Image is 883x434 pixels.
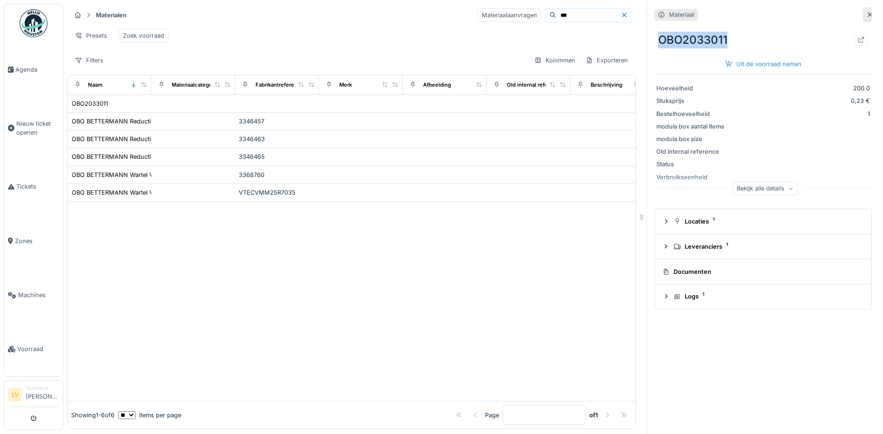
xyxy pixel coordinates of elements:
[581,54,632,67] div: Exporteren
[4,268,63,322] a: Machines
[485,411,499,420] div: Page
[71,29,111,42] div: Presets
[674,242,860,251] div: Leveranciers
[659,263,868,280] summary: Documenten
[72,99,108,108] div: OBO2033011
[656,84,726,93] div: Hoeveelheid
[92,11,130,20] strong: Materialen
[26,385,59,405] li: [PERSON_NAME]
[72,170,255,179] div: OBO BETTERMANN Wartel V-TEC VM M25 lichtgrijs - polyamide
[239,170,315,179] div: 3368760
[118,411,181,420] div: items per page
[71,54,108,67] div: Filters
[674,217,860,226] div: Locaties
[26,385,59,392] div: Technicus
[733,182,798,195] div: Bekijk alle details
[123,31,164,40] div: Zoek voorraad
[730,96,870,105] div: 0,23 €
[15,65,59,74] span: Agenda
[656,96,726,105] div: Stuksprijs
[656,109,726,118] div: Bestelhoeveelheid
[17,345,59,353] span: Voorraad
[659,213,868,230] summary: Locaties1
[239,188,315,197] div: VTECVMM25R7035
[4,160,63,214] a: Tickets
[18,291,59,299] span: Machines
[16,119,59,137] span: Nieuw ticket openen
[656,122,726,131] div: modula box aantal items
[239,135,315,143] div: 3346463
[730,109,870,118] div: 1
[72,135,232,143] div: OBO BETTERMANN Reductie 107/R M32/M20 polyamide
[654,28,872,52] div: OBO2033011
[256,81,304,89] div: Fabrikantreferentie
[16,182,59,191] span: Tickets
[730,84,870,93] div: 200.0
[721,58,805,70] div: Uit de voorraad nemen
[4,96,63,160] a: Nieuw ticket openen
[478,8,541,22] div: Materiaalaanvragen
[669,10,694,19] div: Materiaal
[656,135,726,143] div: modula box size
[589,411,598,420] strong: of 1
[339,81,352,89] div: Merk
[8,388,22,402] li: LV
[72,152,232,161] div: OBO BETTERMANN Reductie 107/R M32/M25 polyamide
[72,188,255,197] div: OBO BETTERMANN Wartel V-TEC VM M32 lichtgrijs - polyamide
[4,322,63,376] a: Voorraad
[659,288,868,305] summary: Logs1
[423,81,451,89] div: Afbeelding
[507,81,563,89] div: Old internal reference
[172,81,219,89] div: Materiaalcategorie
[4,42,63,96] a: Agenda
[659,238,868,255] summary: Leveranciers1
[656,147,726,156] div: Old internal reference
[591,81,622,89] div: Beschrijving
[4,214,63,268] a: Zones
[656,160,726,169] div: Status
[15,237,59,245] span: Zones
[239,152,315,161] div: 3346465
[656,173,726,182] div: Verbruikseenheid
[674,292,860,301] div: Logs
[88,81,102,89] div: Naam
[239,117,315,126] div: 3346457
[20,9,47,37] img: Badge_color-CXgf-gQk.svg
[72,117,232,126] div: OBO BETTERMANN Reductie 107/R M25/M20 polyamide
[71,411,115,420] div: Showing 1 - 6 of 6
[530,54,580,67] div: Kolommen
[8,385,59,407] a: LV Technicus[PERSON_NAME]
[662,267,860,276] div: Documenten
